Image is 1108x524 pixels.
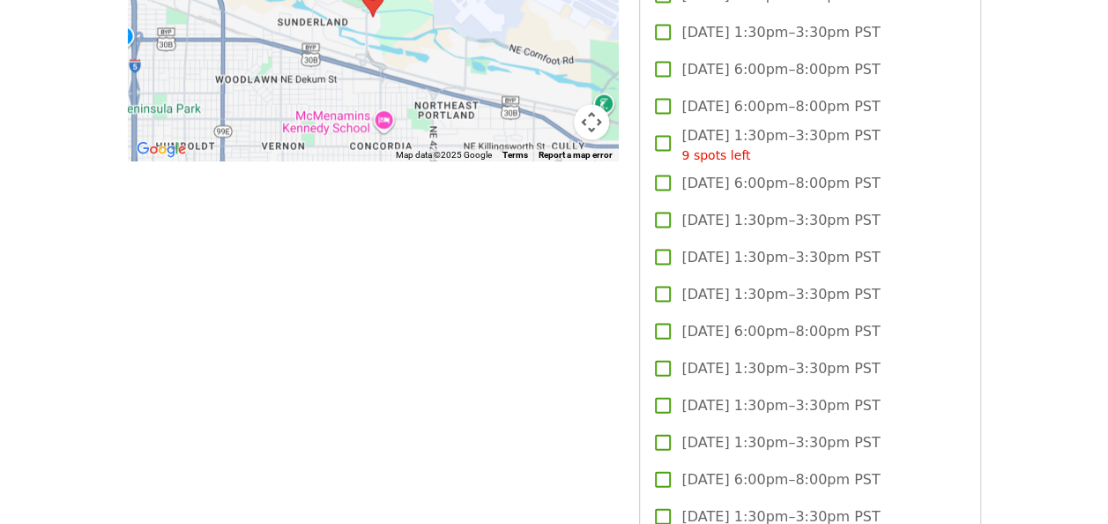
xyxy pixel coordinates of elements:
[539,150,613,160] a: Report a map error
[681,358,880,379] span: [DATE] 1:30pm–3:30pm PST
[681,96,880,117] span: [DATE] 6:00pm–8:00pm PST
[681,59,880,80] span: [DATE] 6:00pm–8:00pm PST
[681,284,880,305] span: [DATE] 1:30pm–3:30pm PST
[681,247,880,268] span: [DATE] 1:30pm–3:30pm PST
[681,148,750,162] span: 9 spots left
[132,138,190,161] a: Open this area in Google Maps (opens a new window)
[396,150,492,160] span: Map data ©2025 Google
[681,125,880,165] span: [DATE] 1:30pm–3:30pm PST
[681,395,880,416] span: [DATE] 1:30pm–3:30pm PST
[681,469,880,490] span: [DATE] 6:00pm–8:00pm PST
[681,210,880,231] span: [DATE] 1:30pm–3:30pm PST
[681,22,880,43] span: [DATE] 1:30pm–3:30pm PST
[574,105,609,140] button: Map camera controls
[681,173,880,194] span: [DATE] 6:00pm–8:00pm PST
[681,432,880,453] span: [DATE] 1:30pm–3:30pm PST
[681,321,880,342] span: [DATE] 6:00pm–8:00pm PST
[132,138,190,161] img: Google
[502,150,528,160] a: Terms (opens in new tab)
